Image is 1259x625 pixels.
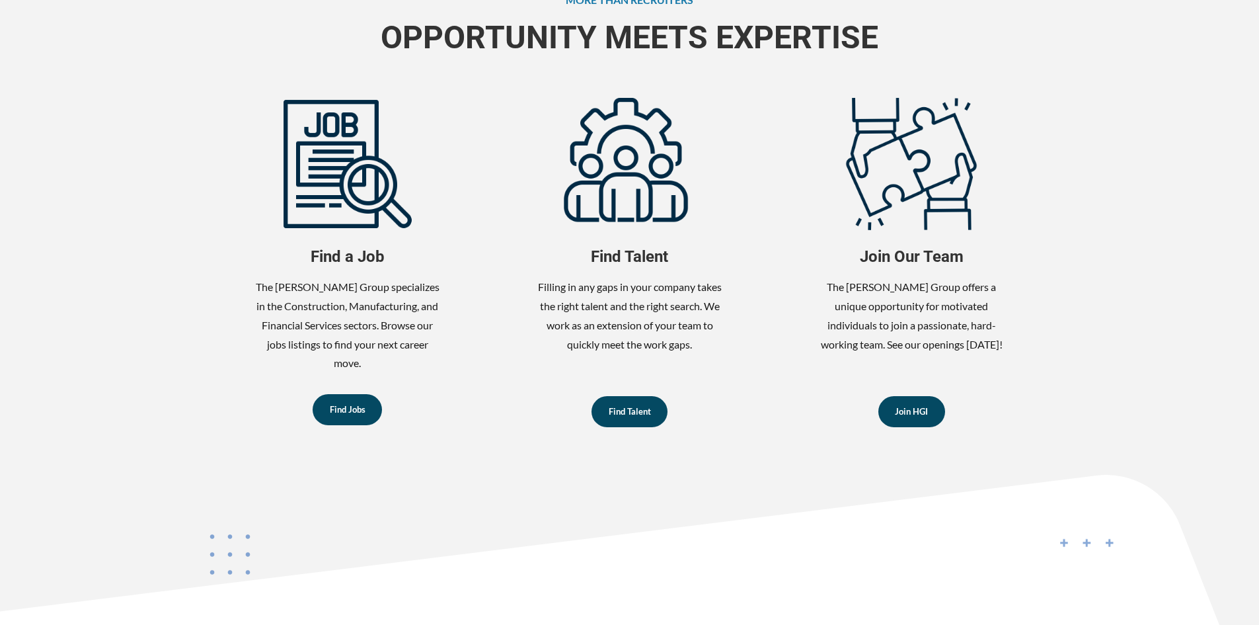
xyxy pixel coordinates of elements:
span: Find Talent [536,247,723,267]
a: Find Jobs [313,394,382,425]
span: Find a Job [254,247,441,267]
a: Join HGI [878,396,945,427]
span: Find Jobs [330,405,365,414]
span: Join HGI [895,407,928,416]
a: Find Talent [591,396,668,427]
span: Join Our Team [818,247,1005,267]
p: The [PERSON_NAME] Group specializes in the Construction, Manufacturing, and Financial Services se... [254,278,441,373]
p: The [PERSON_NAME] Group offers a unique opportunity for motivated individuals to join a passionat... [818,278,1005,354]
p: Filling in any gaps in your company takes the right talent and the right search. We work as an ex... [536,278,723,354]
span: OPPORTUNITY MEETS EXPERTISE [233,19,1026,56]
span: Find Talent [609,407,651,416]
